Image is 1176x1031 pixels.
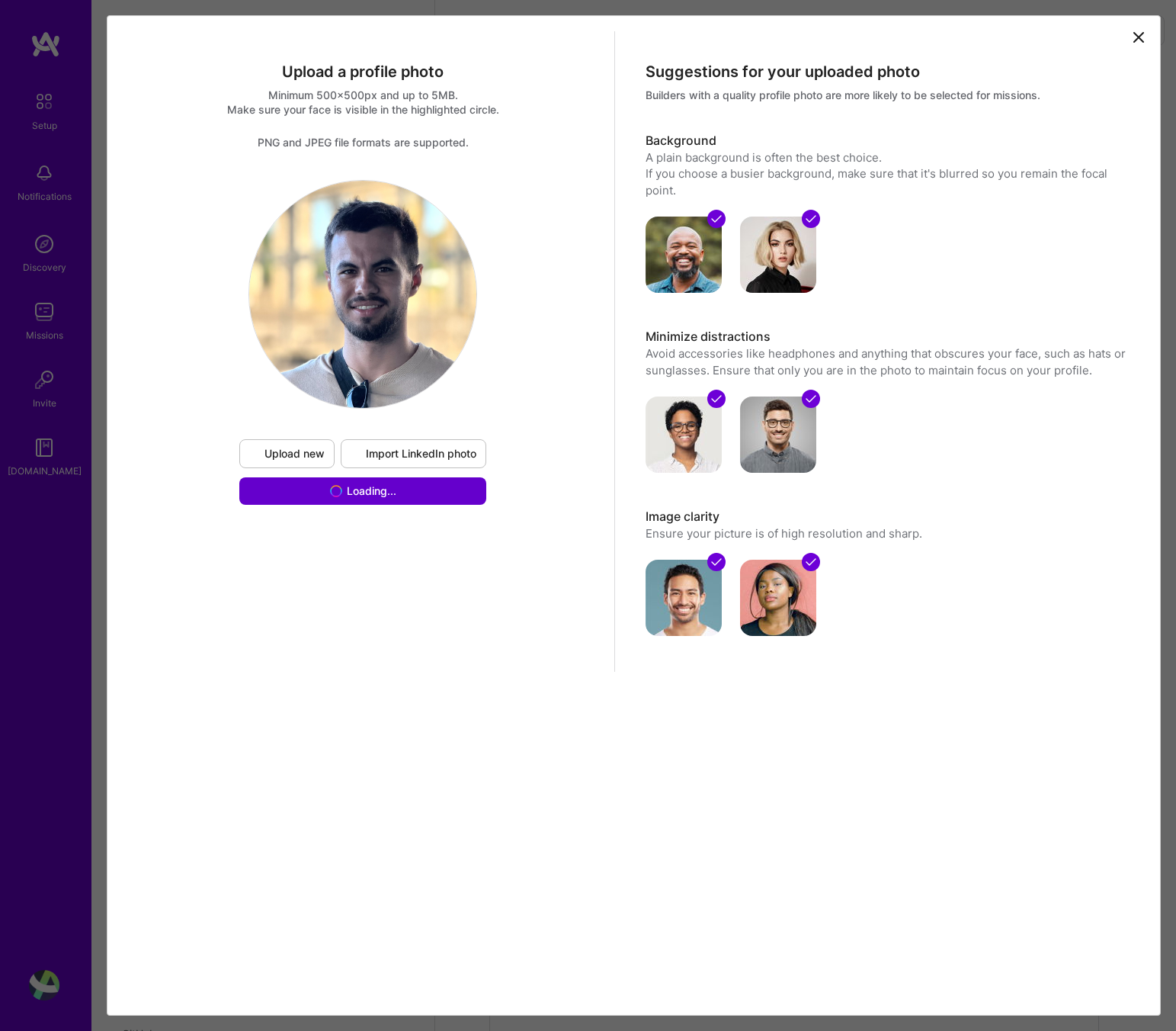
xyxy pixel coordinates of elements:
p: Ensure your picture is of high resolution and sharp. [646,525,1126,541]
img: avatar [740,397,816,473]
div: Suggestions for your uploaded photo [646,62,1126,82]
div: Builders with a quality profile photo are more likely to be selected for missions. [646,88,1126,102]
span: Loading... [347,483,396,499]
div: Make sure your face is visible in the highlighted circle. [123,102,603,117]
div: To import a profile photo add your LinkedIn URL to your profile. [341,439,486,468]
button: Import LinkedIn photo [341,439,486,468]
div: A plain background is often the best choice. [646,149,1126,165]
h3: Minimize distractions [646,329,1126,345]
div: If you choose a busier background, make sure that it's blurred so you remain the focal point. [646,165,1126,198]
img: avatar [646,217,722,293]
i: icon LinkedInDarkV2 [351,448,363,460]
button: Upload new [239,439,335,468]
p: Avoid accessories like headphones and anything that obscures your face, such as hats or sunglasse... [646,345,1126,378]
img: avatar [740,560,816,636]
div: PNG and JPEG file formats are supported. [123,135,603,149]
img: avatar [646,560,722,636]
i: icon UploadDark [249,448,261,460]
button: Loading... [239,477,486,505]
span: Import LinkedIn photo [351,446,476,461]
img: avatar [740,217,816,293]
img: avatar [646,397,722,473]
img: logo [249,181,476,408]
span: Upload new [249,446,325,461]
h3: Background [646,133,1126,149]
h3: Image clarity [646,509,1126,525]
div: Upload a profile photo [123,62,603,82]
div: logoUpload newImport LinkedIn photoLoading... [236,180,489,505]
div: Minimum 500x500px and up to 5MB. [123,88,603,102]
